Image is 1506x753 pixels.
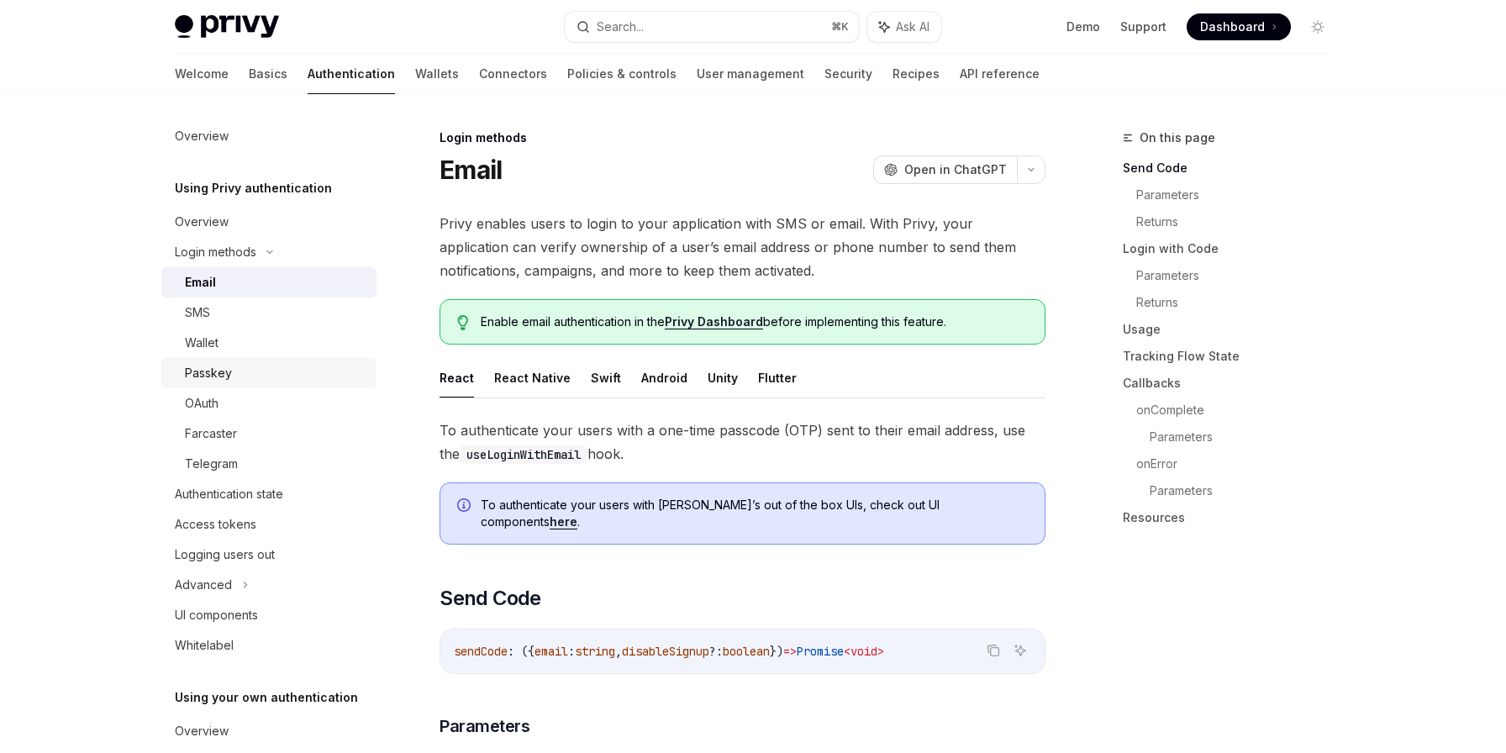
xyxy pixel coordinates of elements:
[175,545,275,565] div: Logging users out
[1150,424,1345,450] a: Parameters
[508,644,534,659] span: : ({
[161,298,376,328] a: SMS
[249,54,287,94] a: Basics
[1120,18,1166,35] a: Support
[708,358,738,398] button: Unity
[831,20,849,34] span: ⌘ K
[1136,182,1345,208] a: Parameters
[1136,397,1345,424] a: onComplete
[1200,18,1265,35] span: Dashboard
[893,54,940,94] a: Recipes
[161,358,376,388] a: Passkey
[457,498,474,515] svg: Info
[161,121,376,151] a: Overview
[783,644,797,659] span: =>
[440,358,474,398] button: React
[175,212,229,232] div: Overview
[479,54,547,94] a: Connectors
[175,242,256,262] div: Login methods
[175,605,258,625] div: UI components
[1123,370,1345,397] a: Callbacks
[1140,128,1215,148] span: On this page
[896,18,929,35] span: Ask AI
[494,358,571,398] button: React Native
[440,585,541,612] span: Send Code
[1304,13,1331,40] button: Toggle dark mode
[877,644,884,659] span: >
[568,644,575,659] span: :
[850,644,877,659] span: void
[1123,235,1345,262] a: Login with Code
[161,328,376,358] a: Wallet
[770,644,783,659] span: })
[454,644,508,659] span: sendCode
[844,644,850,659] span: <
[161,630,376,661] a: Whitelabel
[481,313,1028,330] span: Enable email authentication in the before implementing this feature.
[175,484,283,504] div: Authentication state
[161,600,376,630] a: UI components
[185,363,232,383] div: Passkey
[175,126,229,146] div: Overview
[161,509,376,540] a: Access tokens
[534,644,568,659] span: email
[161,419,376,449] a: Farcaster
[440,419,1045,466] span: To authenticate your users with a one-time passcode (OTP) sent to their email address, use the hook.
[185,272,216,292] div: Email
[185,424,237,444] div: Farcaster
[308,54,395,94] a: Authentication
[665,314,763,329] a: Privy Dashboard
[440,714,529,738] span: Parameters
[982,640,1004,661] button: Copy the contents from the code block
[440,212,1045,282] span: Privy enables users to login to your application with SMS or email. With Privy, your application ...
[1150,477,1345,504] a: Parameters
[641,358,687,398] button: Android
[1123,504,1345,531] a: Resources
[550,514,577,529] a: here
[615,644,622,659] span: ,
[709,644,723,659] span: ?:
[960,54,1040,94] a: API reference
[175,575,232,595] div: Advanced
[161,267,376,298] a: Email
[758,358,797,398] button: Flutter
[175,687,358,708] h5: Using your own authentication
[460,445,587,464] code: useLoginWithEmail
[161,716,376,746] a: Overview
[415,54,459,94] a: Wallets
[1136,262,1345,289] a: Parameters
[161,207,376,237] a: Overview
[1123,316,1345,343] a: Usage
[161,388,376,419] a: OAuth
[161,449,376,479] a: Telegram
[161,540,376,570] a: Logging users out
[1187,13,1291,40] a: Dashboard
[575,644,615,659] span: string
[1123,343,1345,370] a: Tracking Flow State
[175,635,234,656] div: Whitelabel
[873,155,1017,184] button: Open in ChatGPT
[723,644,770,659] span: boolean
[1066,18,1100,35] a: Demo
[185,303,210,323] div: SMS
[565,12,859,42] button: Search...⌘K
[1009,640,1031,661] button: Ask AI
[440,129,1045,146] div: Login methods
[797,644,844,659] span: Promise
[824,54,872,94] a: Security
[175,15,279,39] img: light logo
[185,393,219,413] div: OAuth
[1123,155,1345,182] a: Send Code
[597,17,644,37] div: Search...
[457,315,469,330] svg: Tip
[567,54,677,94] a: Policies & controls
[1136,289,1345,316] a: Returns
[697,54,804,94] a: User management
[185,454,238,474] div: Telegram
[440,155,502,185] h1: Email
[185,333,219,353] div: Wallet
[1136,208,1345,235] a: Returns
[175,54,229,94] a: Welcome
[591,358,621,398] button: Swift
[481,497,1028,530] span: To authenticate your users with [PERSON_NAME]’s out of the box UIs, check out UI components .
